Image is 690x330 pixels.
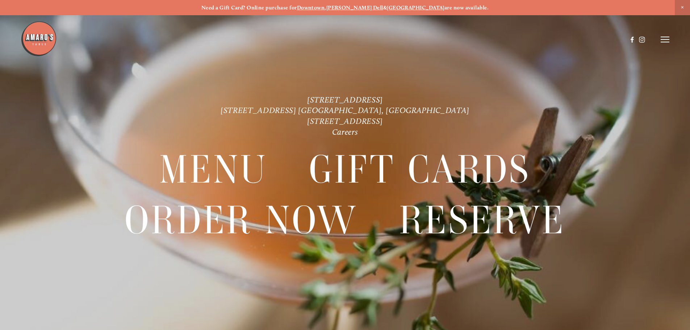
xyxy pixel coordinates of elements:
a: Gift Cards [309,145,531,195]
strong: & [383,4,387,11]
a: Menu [159,145,267,195]
a: [STREET_ADDRESS] [307,116,383,126]
a: [GEOGRAPHIC_DATA] [387,4,444,11]
strong: , [325,4,326,11]
span: Gift Cards [309,145,531,195]
a: Order Now [125,195,357,245]
a: [STREET_ADDRESS] [GEOGRAPHIC_DATA], [GEOGRAPHIC_DATA] [221,105,469,115]
a: [PERSON_NAME] Dell [326,4,383,11]
img: Amaro's Table [21,21,57,57]
strong: are now available. [444,4,489,11]
a: Careers [332,127,358,137]
strong: Need a Gift Card? Online purchase for [201,4,297,11]
a: Downtown [297,4,325,11]
span: Menu [159,145,267,195]
a: Reserve [399,195,565,245]
a: [STREET_ADDRESS] [307,95,383,105]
